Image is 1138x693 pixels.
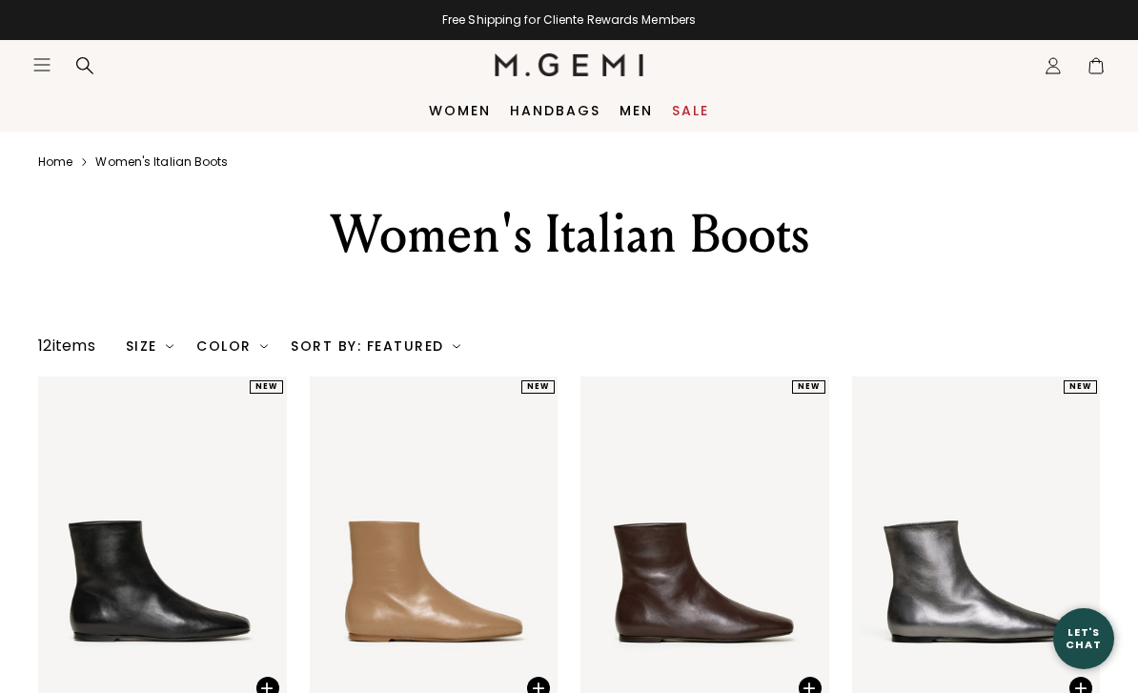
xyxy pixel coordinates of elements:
a: Sale [672,103,709,118]
button: Open site menu [32,55,51,74]
img: M.Gemi [495,53,644,76]
img: chevron-down.svg [166,342,173,350]
div: Sort By: Featured [291,338,460,354]
div: NEW [250,380,283,394]
div: Let's Chat [1053,626,1114,650]
div: Color [196,338,268,354]
div: NEW [792,380,825,394]
div: Size [126,338,174,354]
div: 12 items [38,335,95,357]
a: Women [429,103,491,118]
div: NEW [1064,380,1097,394]
div: Women's Italian Boots [215,200,923,269]
img: chevron-down.svg [453,342,460,350]
img: chevron-down.svg [260,342,268,350]
a: Handbags [510,103,600,118]
a: Men [620,103,653,118]
div: NEW [521,380,555,394]
a: Women's italian boots [95,154,228,170]
a: Home [38,154,72,170]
